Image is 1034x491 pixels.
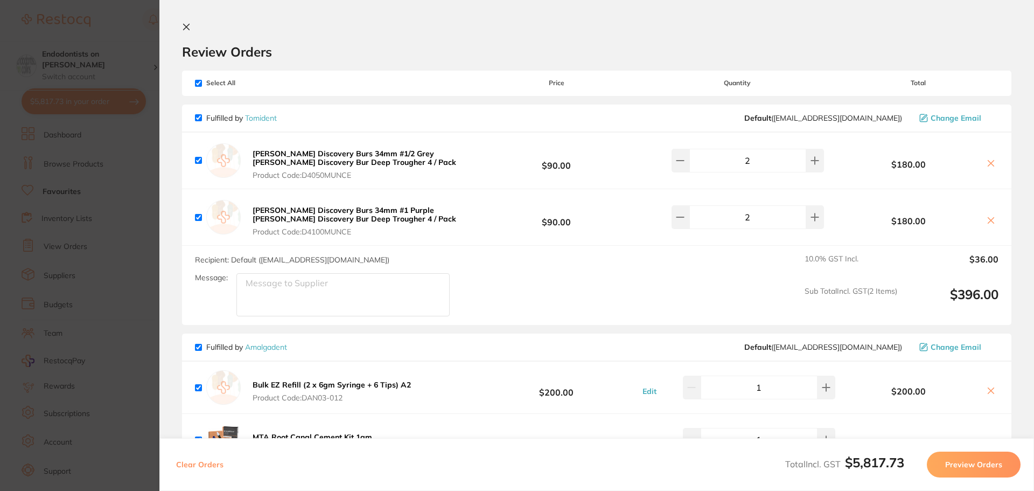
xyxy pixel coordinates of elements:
span: Select All [195,79,303,87]
button: Edit [639,386,660,396]
b: $180.00 [838,160,979,169]
button: [PERSON_NAME] Discovery Burs 34mm #1/2 Grey [PERSON_NAME] Discovery Bur Deep Trougher 4 / Pack Pr... [249,149,476,180]
button: MTA Root Canal Cement Kit 1gm Product Code:MAT19-005 [249,432,375,455]
button: Preview Orders [927,452,1021,478]
b: $150.00 [476,430,637,450]
span: Quantity [637,79,838,87]
p: Fulfilled by [206,114,277,122]
b: $200.00 [476,378,637,398]
a: Tomident [245,113,277,123]
span: Product Code: D4050MUNCE [253,171,473,179]
b: Bulk EZ Refill (2 x 6gm Syringe + 6 Tips) A2 [253,380,411,390]
span: info@amalgadent.com.au [744,343,902,351]
button: Change Email [916,342,998,352]
b: [PERSON_NAME] Discovery Burs 34mm #1 Purple [PERSON_NAME] Discovery Bur Deep Trougher 4 / Pack [253,205,456,224]
label: Message: [195,273,228,282]
span: Product Code: D4100MUNCE [253,227,473,236]
span: Price [476,79,637,87]
output: $396.00 [906,287,998,316]
span: Product Code: DAN03-012 [253,393,411,402]
p: Fulfilled by [206,343,287,351]
span: Recipient: Default ( [EMAIL_ADDRESS][DOMAIN_NAME] ) [195,255,389,265]
button: Bulk EZ Refill (2 x 6gm Syringe + 6 Tips) A2 Product Code:DAN03-012 [249,380,414,403]
b: Default [744,342,771,352]
b: $180.00 [838,216,979,226]
b: $5,817.73 [845,454,904,471]
span: info@tomident.com [744,114,902,122]
b: $90.00 [476,208,637,227]
b: Default [744,113,771,123]
h2: Review Orders [182,44,1011,60]
button: Clear Orders [173,452,227,478]
span: Change Email [931,343,981,351]
img: empty.jpg [206,370,241,405]
b: MTA Root Canal Cement Kit 1gm [253,432,372,442]
span: Total [838,79,998,87]
span: Change Email [931,114,981,122]
img: empty.jpg [206,200,241,234]
output: $36.00 [906,254,998,278]
button: Change Email [916,113,998,123]
img: empty.jpg [206,143,241,178]
b: [PERSON_NAME] Discovery Burs 34mm #1/2 Grey [PERSON_NAME] Discovery Bur Deep Trougher 4 / Pack [253,149,456,167]
b: $90.00 [476,150,637,170]
button: [PERSON_NAME] Discovery Burs 34mm #1 Purple [PERSON_NAME] Discovery Bur Deep Trougher 4 / Pack Pr... [249,205,476,237]
span: Sub Total Incl. GST ( 2 Items) [805,287,897,316]
b: $200.00 [838,386,979,396]
a: Amalgadent [245,342,287,352]
span: 10.0 % GST Incl. [805,254,897,278]
span: Total Incl. GST [785,459,904,469]
img: aXQ5M3JwdA [206,423,241,457]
